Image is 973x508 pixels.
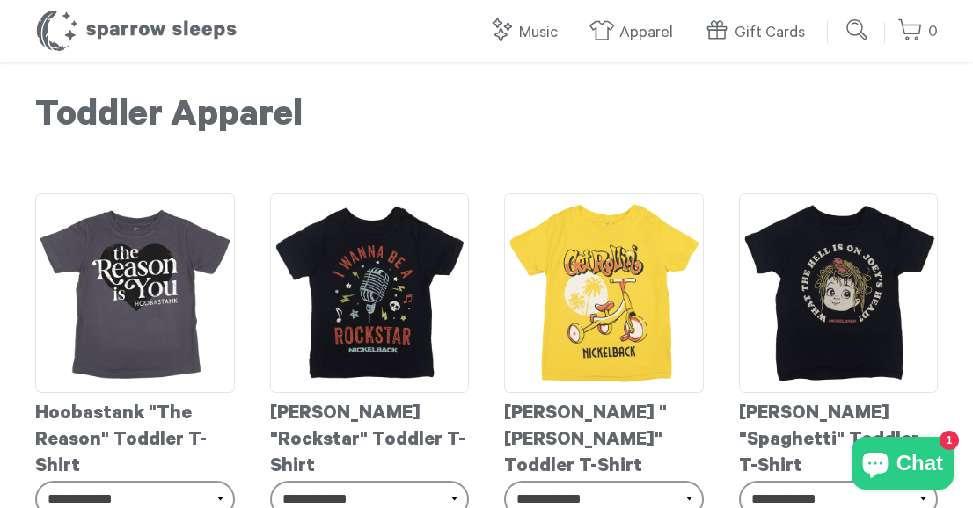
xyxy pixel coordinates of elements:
[35,393,235,481] div: Hoobastank "The Reason" Toddler T-Shirt
[846,437,959,494] inbox-online-store-chat: Shopify online store chat
[270,393,470,481] div: [PERSON_NAME] "Rockstar" Toddler T-Shirt
[504,393,704,481] div: [PERSON_NAME] "[PERSON_NAME]" Toddler T-Shirt
[35,193,235,393] img: Hoobastank-TheReasonToddlerT-shirt_grande.jpg
[488,14,567,52] a: Music
[897,13,938,51] a: 0
[739,193,939,393] img: Nickelback-JoeysHeadToddlerT-shirt_grande.jpg
[270,193,470,393] img: Nickelback-RockstarToddlerT-shirt_grande.jpg
[35,97,938,141] h1: Toddler Apparel
[840,12,875,47] input: Submit
[504,193,704,393] img: Nickelback-GetRollinToddlerT-shirt_grande.jpg
[589,14,682,52] a: Apparel
[739,393,939,481] div: [PERSON_NAME] "Spaghetti" Toddler T-Shirt
[704,14,814,52] a: Gift Cards
[35,9,238,53] h1: Sparrow Sleeps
